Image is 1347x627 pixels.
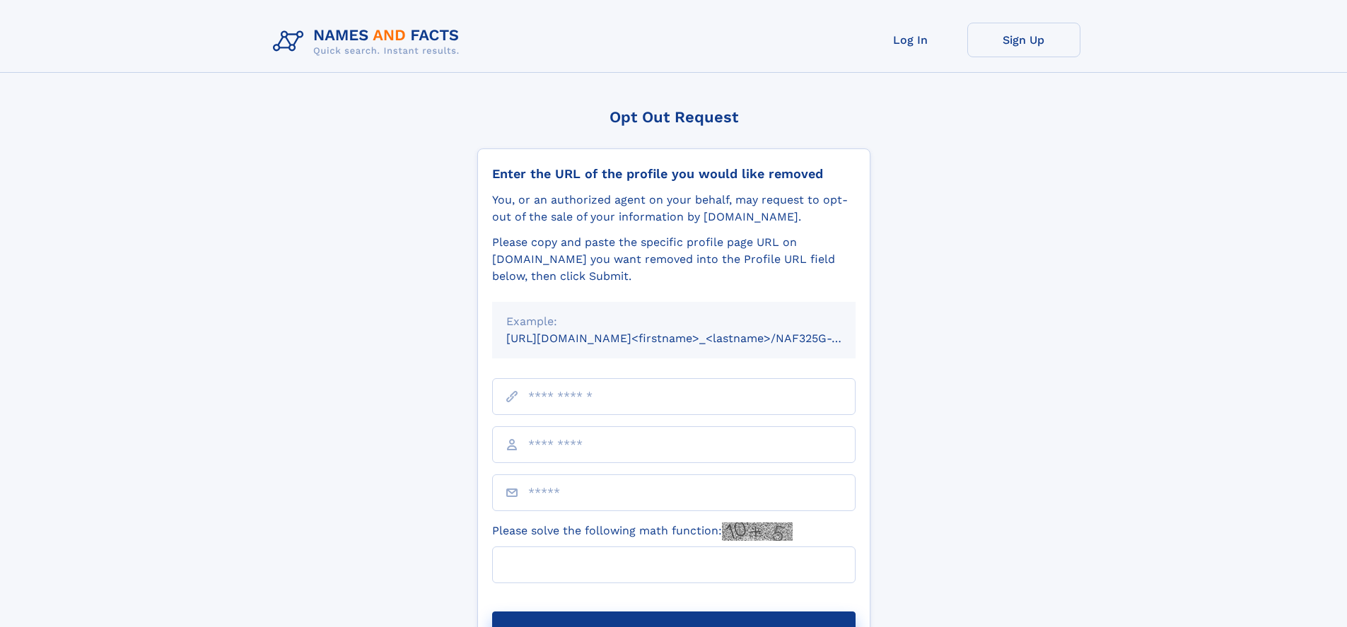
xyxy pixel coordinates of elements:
[506,313,841,330] div: Example:
[492,234,856,285] div: Please copy and paste the specific profile page URL on [DOMAIN_NAME] you want removed into the Pr...
[492,192,856,225] div: You, or an authorized agent on your behalf, may request to opt-out of the sale of your informatio...
[506,332,882,345] small: [URL][DOMAIN_NAME]<firstname>_<lastname>/NAF325G-xxxxxxxx
[854,23,967,57] a: Log In
[492,522,793,541] label: Please solve the following math function:
[492,166,856,182] div: Enter the URL of the profile you would like removed
[267,23,471,61] img: Logo Names and Facts
[477,108,870,126] div: Opt Out Request
[967,23,1080,57] a: Sign Up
